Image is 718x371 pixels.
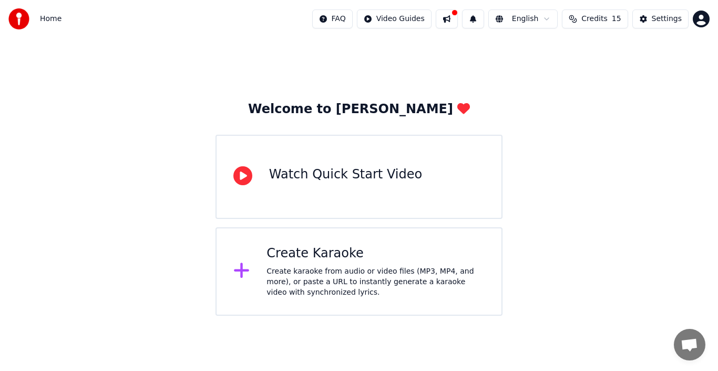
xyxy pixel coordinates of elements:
nav: breadcrumb [40,14,61,24]
span: 15 [612,14,621,24]
div: Settings [652,14,682,24]
div: Create karaoke from audio or video files (MP3, MP4, and more), or paste a URL to instantly genera... [266,266,485,298]
button: FAQ [312,9,353,28]
button: Settings [632,9,689,28]
div: Create Karaoke [266,245,485,262]
img: youka [8,8,29,29]
div: Welcome to [PERSON_NAME] [248,101,470,118]
div: Watch Quick Start Video [269,166,422,183]
button: Credits15 [562,9,628,28]
button: Video Guides [357,9,432,28]
span: Credits [581,14,607,24]
span: Home [40,14,61,24]
div: Open chat [674,329,705,360]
